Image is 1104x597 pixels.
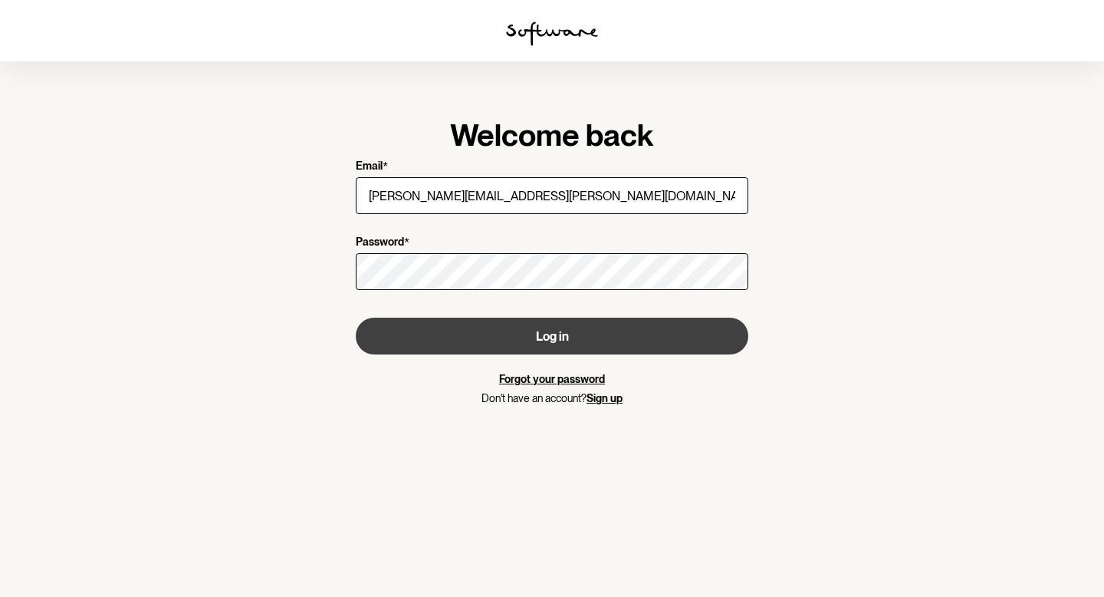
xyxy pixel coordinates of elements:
[356,236,404,250] p: Password
[356,392,748,405] p: Don't have an account?
[499,373,605,385] a: Forgot your password
[356,160,383,174] p: Email
[506,21,598,46] img: software logo
[356,318,748,355] button: Log in
[586,392,623,404] a: Sign up
[356,117,748,153] h1: Welcome back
